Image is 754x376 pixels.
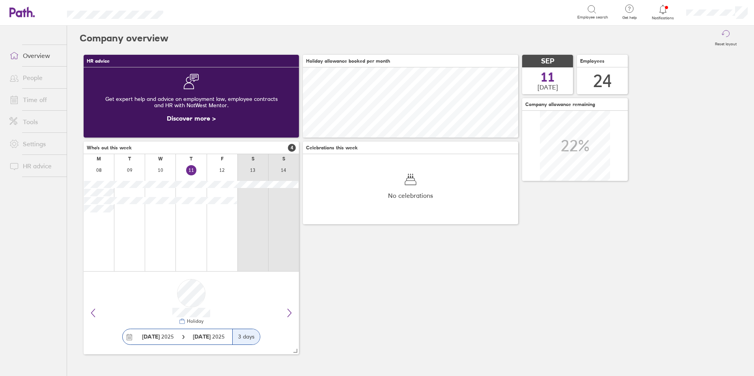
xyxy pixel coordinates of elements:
label: Reset layout [710,39,741,47]
span: HR advice [87,58,110,64]
h2: Company overview [80,26,168,51]
span: Who's out this week [87,145,132,151]
a: Settings [3,136,67,152]
span: Celebrations this week [306,145,358,151]
a: People [3,70,67,86]
button: Reset layout [710,26,741,51]
a: Time off [3,92,67,108]
div: M [97,156,101,162]
span: Company allowance remaining [525,102,595,107]
div: Get expert help and advice on employment law, employee contracts and HR with NatWest Mentor. [90,89,293,115]
span: Notifications [650,16,676,20]
div: S [282,156,285,162]
span: 2025 [193,333,225,340]
strong: [DATE] [142,333,160,340]
div: 24 [593,71,612,91]
span: No celebrations [388,192,433,199]
div: T [128,156,131,162]
span: Get help [617,15,642,20]
span: 2025 [142,333,174,340]
div: S [252,156,254,162]
a: Discover more > [167,114,216,122]
span: 4 [288,144,296,152]
a: HR advice [3,158,67,174]
span: Employees [580,58,605,64]
span: Employee search [577,15,608,20]
div: Holiday [185,318,203,324]
a: Tools [3,114,67,130]
div: 3 days [232,329,260,344]
span: 11 [541,71,555,84]
div: Search [185,8,205,15]
div: F [221,156,224,162]
span: [DATE] [538,84,558,91]
span: SEP [541,57,554,65]
div: T [190,156,192,162]
a: Overview [3,48,67,63]
a: Notifications [650,4,676,20]
strong: [DATE] [193,333,212,340]
div: W [158,156,163,162]
span: Holiday allowance booked per month [306,58,390,64]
